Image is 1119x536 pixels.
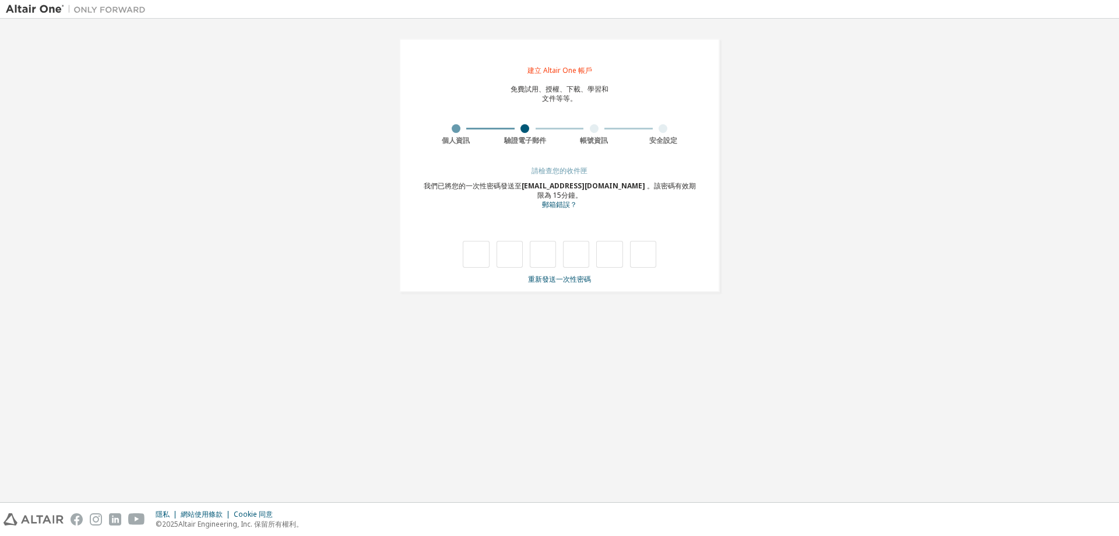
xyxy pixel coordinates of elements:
[6,3,152,15] img: 牽牛星一號
[542,93,577,103] font: 文件等等。
[128,513,145,526] img: youtube.svg
[561,190,582,200] font: 分鐘。
[537,181,696,200] font: 。該密碼有效期限為
[528,274,591,284] font: 重新發送一次性密碼
[522,181,645,191] font: [EMAIL_ADDRESS][DOMAIN_NAME]
[162,519,178,529] font: 2025
[71,513,83,526] img: facebook.svg
[156,519,162,529] font: ©
[504,135,546,145] font: 驗證電子郵件
[580,135,608,145] font: 帳號資訊
[109,513,121,526] img: linkedin.svg
[181,509,223,519] font: 網站使用條款
[542,201,577,209] a: 回註冊表
[649,135,677,145] font: 安全設定
[3,513,64,526] img: altair_logo.svg
[527,65,592,75] font: 建立 Altair One 帳戶
[424,181,522,191] font: 我們已將您的一次性密碼發送至
[178,519,303,529] font: Altair Engineering, Inc. 保留所有權利。
[90,513,102,526] img: instagram.svg
[156,509,170,519] font: 隱私
[442,135,470,145] font: 個人資訊
[553,190,561,200] font: 15
[511,84,608,94] font: 免費試用、授權、下載、學習和
[532,166,587,176] font: 請檢查您的收件匣
[234,509,273,519] font: Cookie 同意
[542,199,577,209] font: 郵箱錯誤？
